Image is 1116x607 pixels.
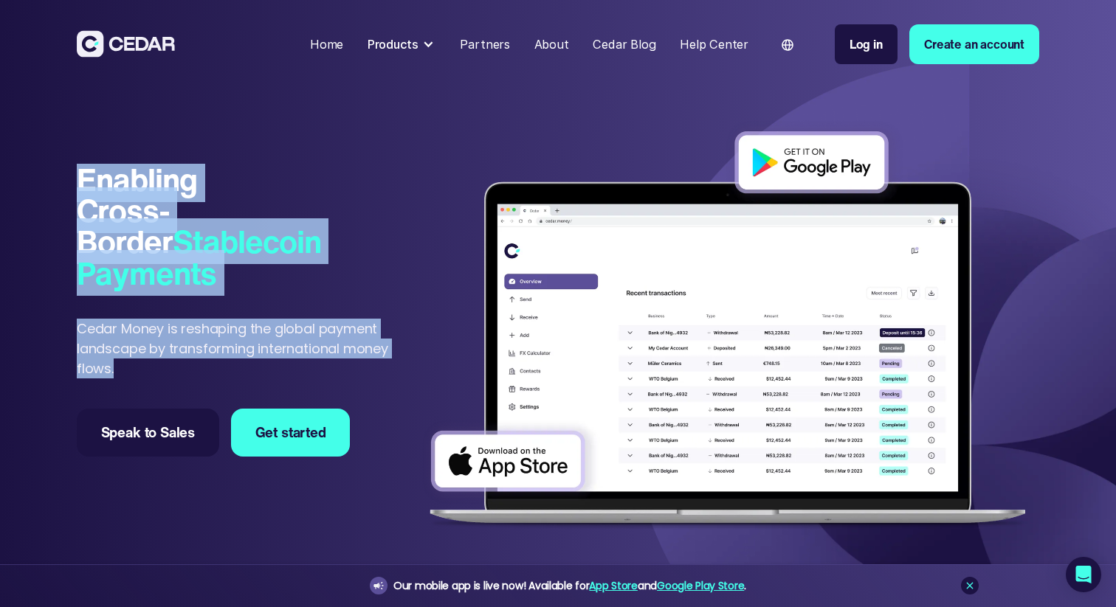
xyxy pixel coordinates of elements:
[680,35,748,53] div: Help Center
[835,24,898,64] a: Log in
[231,409,350,457] a: Get started
[589,578,637,593] a: App Store
[454,28,516,60] a: Partners
[368,35,418,53] div: Products
[534,35,569,53] div: About
[310,35,343,53] div: Home
[587,28,662,60] a: Cedar Blog
[373,580,385,592] img: announcement
[77,319,416,378] p: Cedar Money is reshaping the global payment landscape by transforming international money flows.
[77,164,280,289] h1: Enabling Cross-Border
[593,35,655,53] div: Cedar Blog
[77,218,321,295] span: Stablecoin Payments
[674,28,754,60] a: Help Center
[304,28,350,60] a: Home
[362,29,442,59] div: Products
[1066,557,1101,592] div: Open Intercom Messenger
[782,39,793,51] img: world icon
[850,35,883,53] div: Log in
[460,35,510,53] div: Partners
[528,28,574,60] a: About
[77,409,219,457] a: Speak to Sales
[909,24,1039,64] a: Create an account
[657,578,744,593] a: Google Play Store
[393,577,746,595] div: Our mobile app is live now! Available for and .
